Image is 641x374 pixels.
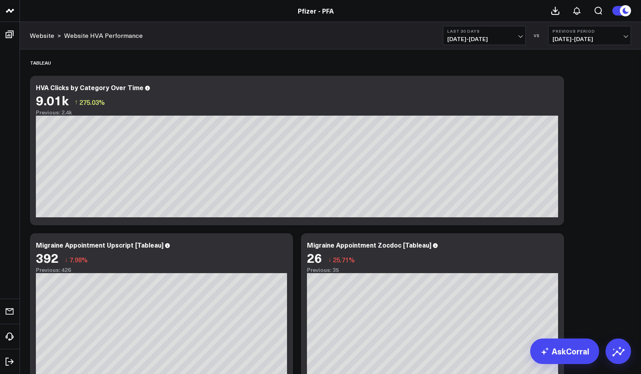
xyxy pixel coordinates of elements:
a: AskCorral [530,339,599,364]
div: Migraine Appointment Upscript [Tableau] [36,240,163,249]
div: 392 [36,250,59,265]
b: Last 30 Days [447,29,521,33]
button: Previous Period[DATE]-[DATE] [548,26,631,45]
div: Previous: 35 [307,267,558,273]
div: VS [530,33,544,38]
div: 9.01k [36,93,69,107]
a: Website HVA Performance [64,31,143,40]
span: ↓ [328,254,331,265]
b: Previous Period [553,29,627,33]
span: 275.03% [79,98,105,106]
span: [DATE] - [DATE] [553,36,627,42]
span: 7.98% [69,255,88,264]
div: 26 [307,250,322,265]
span: 25.71% [333,255,355,264]
div: Previous: 426 [36,267,287,273]
a: Pfizer - PFA [298,6,334,15]
div: Migraine Appointment Zocdoc [Tableau] [307,240,431,249]
button: Last 30 Days[DATE]-[DATE] [443,26,526,45]
span: ↑ [75,97,78,107]
div: Previous: 2.4k [36,109,558,116]
div: > [30,31,61,40]
a: Website [30,31,54,40]
div: Tableau [30,53,51,72]
span: [DATE] - [DATE] [447,36,521,42]
span: ↓ [65,254,68,265]
div: HVA Clicks by Category Over Time [36,83,144,92]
